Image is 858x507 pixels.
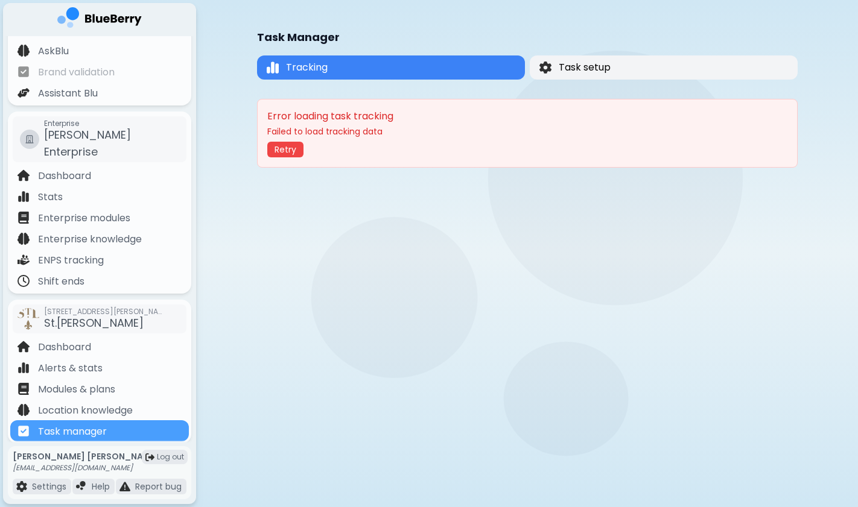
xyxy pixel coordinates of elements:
[16,481,27,492] img: file icon
[267,109,787,124] h3: Error loading task tracking
[38,65,115,80] p: Brand validation
[267,126,787,137] p: Failed to load tracking data
[559,60,611,75] span: Task setup
[76,481,87,492] img: file icon
[17,87,30,99] img: file icon
[17,254,30,266] img: file icon
[13,451,159,462] p: [PERSON_NAME] [PERSON_NAME]
[257,29,340,46] h1: Task Manager
[119,481,130,492] img: file icon
[38,169,91,183] p: Dashboard
[57,7,142,32] img: company logo
[267,142,303,157] button: Retry
[267,61,279,75] img: Tracking
[257,55,525,80] button: TrackingTracking
[38,253,104,268] p: ENPS tracking
[44,315,144,330] span: St.[PERSON_NAME]
[17,191,30,203] img: file icon
[44,307,165,316] span: [STREET_ADDRESS][PERSON_NAME]
[38,403,133,418] p: Location knowledge
[530,55,798,80] button: Task setupTask setup
[38,86,98,101] p: Assistant Blu
[539,61,551,74] img: Task setup
[38,424,107,439] p: Task manager
[17,212,30,224] img: file icon
[32,481,66,492] p: Settings
[17,275,30,287] img: file icon
[17,404,30,416] img: file icon
[17,66,30,78] img: file icon
[38,211,130,225] p: Enterprise modules
[38,190,63,204] p: Stats
[17,45,30,57] img: file icon
[17,383,30,395] img: file icon
[145,453,154,462] img: logout
[38,274,84,289] p: Shift ends
[38,340,91,354] p: Dashboard
[135,481,182,492] p: Report bug
[286,60,328,75] span: Tracking
[17,341,30,353] img: file icon
[44,119,179,128] span: Enterprise
[17,425,30,437] img: file icon
[92,481,110,492] p: Help
[38,44,69,58] p: AskBlu
[17,233,30,245] img: file icon
[17,362,30,374] img: file icon
[13,463,159,473] p: [EMAIL_ADDRESS][DOMAIN_NAME]
[38,361,103,376] p: Alerts & stats
[17,169,30,181] img: file icon
[38,232,142,247] p: Enterprise knowledge
[38,382,115,397] p: Modules & plans
[44,127,131,159] span: [PERSON_NAME] Enterprise
[17,308,39,330] img: company thumbnail
[157,452,184,462] span: Log out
